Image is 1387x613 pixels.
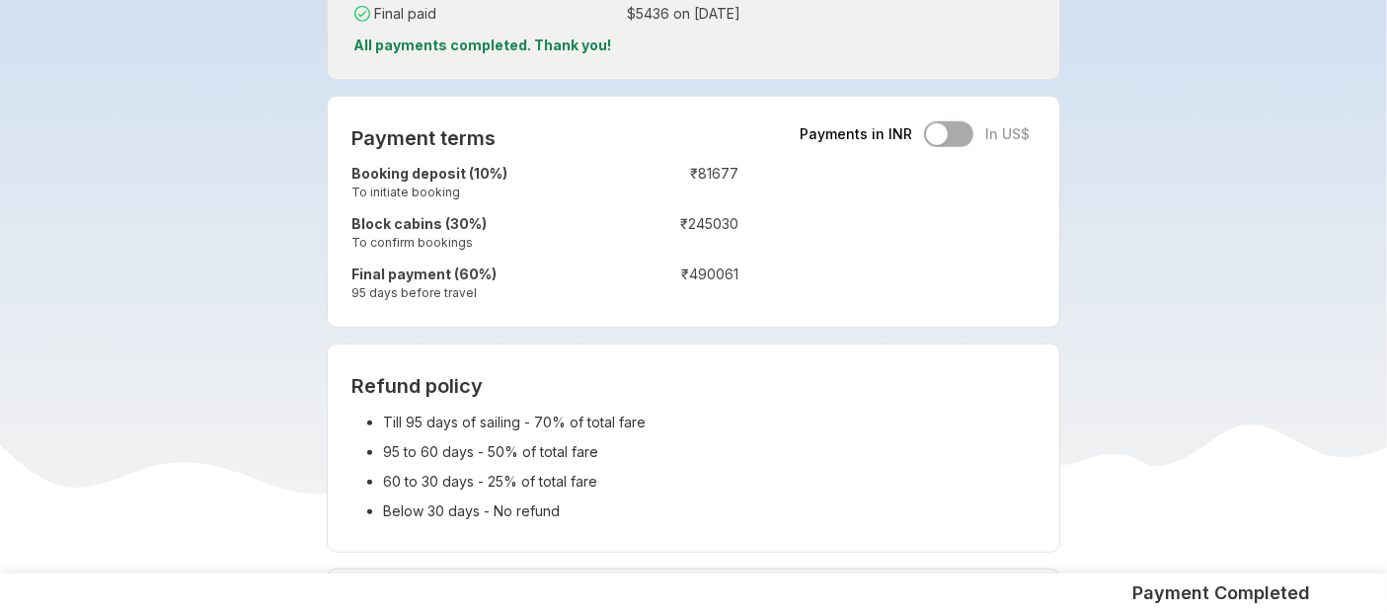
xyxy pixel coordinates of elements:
[351,215,487,232] strong: Block cabins (30%)
[611,160,621,210] td: :
[383,437,1036,467] li: 95 to 60 days - 50% of total fare
[351,374,1036,398] h2: Refund policy
[800,124,912,144] span: Payments in INR
[351,284,611,301] small: 95 days before travel
[621,261,738,311] td: ₹ 490061
[383,497,1036,526] li: Below 30 days - No refund
[351,184,611,200] small: To initiate booking
[611,261,621,311] td: :
[383,467,1036,497] li: 60 to 30 days - 25% of total fare
[351,165,507,182] strong: Booking deposit (10%)
[621,210,738,261] td: ₹ 245030
[611,210,621,261] td: :
[383,408,1036,437] li: Till 95 days of sailing - 70% of total fare
[621,160,738,210] td: ₹ 81677
[351,266,497,282] strong: Final payment (60%)
[1133,581,1311,605] h5: Payment Completed
[351,126,738,150] h2: Payment terms
[344,36,1043,55] p: All payments completed. Thank you!
[985,124,1030,144] span: In US$
[351,234,611,251] small: To confirm bookings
